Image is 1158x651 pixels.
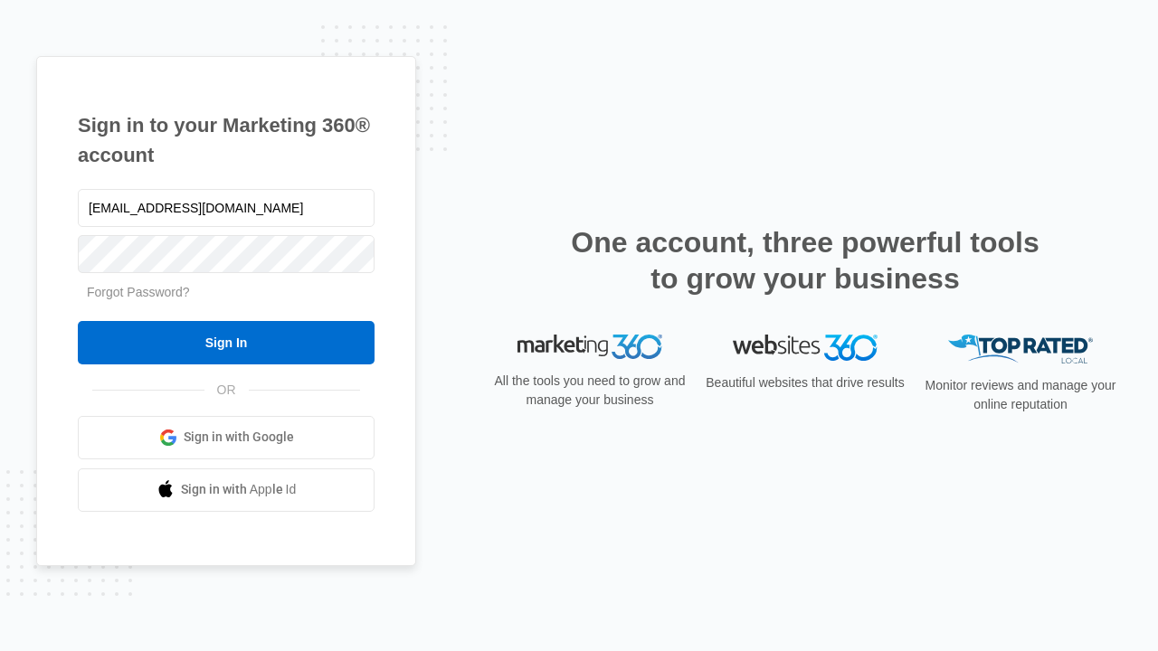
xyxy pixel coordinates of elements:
[517,335,662,360] img: Marketing 360
[733,335,878,361] img: Websites 360
[78,416,375,459] a: Sign in with Google
[78,468,375,512] a: Sign in with Apple Id
[78,189,375,227] input: Email
[78,321,375,364] input: Sign In
[919,376,1122,414] p: Monitor reviews and manage your online reputation
[78,110,375,170] h1: Sign in to your Marketing 360® account
[181,480,297,499] span: Sign in with Apple Id
[87,285,190,299] a: Forgot Password?
[204,381,249,400] span: OR
[184,428,294,447] span: Sign in with Google
[489,372,691,410] p: All the tools you need to grow and manage your business
[565,224,1045,297] h2: One account, three powerful tools to grow your business
[704,373,906,392] p: Beautiful websites that drive results
[948,335,1093,364] img: Top Rated Local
